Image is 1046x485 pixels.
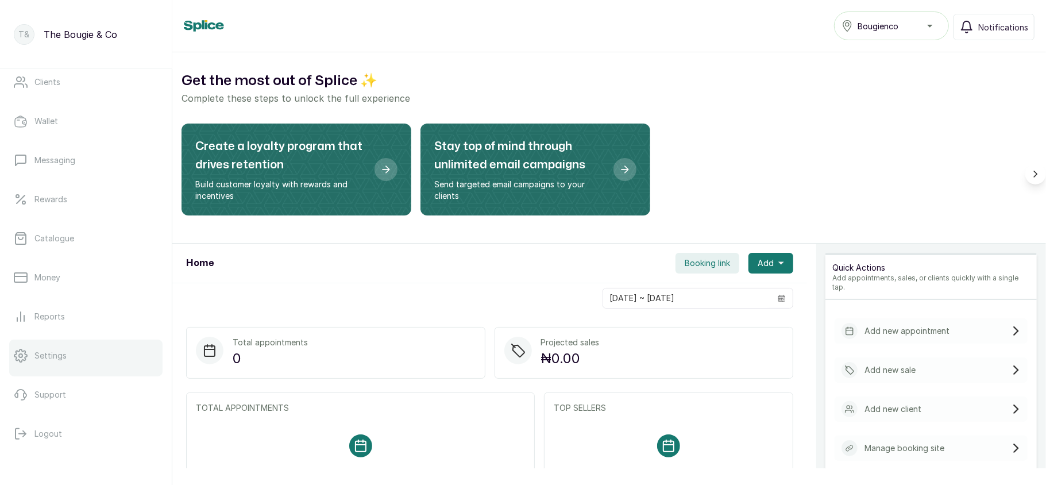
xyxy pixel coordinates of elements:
[182,124,411,215] div: Create a loyalty program that drives retention
[34,272,60,283] p: Money
[864,364,916,376] p: Add new sale
[186,256,214,270] h1: Home
[34,76,60,88] p: Clients
[44,28,117,41] p: The Bougie & Co
[834,11,949,40] button: Bougienco
[832,262,1030,274] p: Quick Actions
[34,116,58,127] p: Wallet
[978,21,1028,33] span: Notifications
[864,403,921,415] p: Add new client
[182,71,1037,91] h2: Get the most out of Splice ✨
[864,442,944,454] p: Manage booking site
[34,389,66,401] p: Support
[554,402,783,414] p: TOP SELLERS
[196,402,525,414] p: TOTAL APPOINTMENTS
[9,222,163,255] a: Catalogue
[9,379,163,411] a: Support
[541,348,600,369] p: ₦0.00
[34,155,75,166] p: Messaging
[864,325,949,337] p: Add new appointment
[1025,164,1046,184] button: Scroll right
[34,350,67,361] p: Settings
[34,233,74,244] p: Catalogue
[832,274,1030,292] p: Add appointments, sales, or clients quickly with a single tap.
[858,20,898,32] span: Bougienco
[195,179,365,202] p: Build customer loyalty with rewards and incentives
[9,144,163,176] a: Messaging
[195,137,365,174] h2: Create a loyalty program that drives retention
[778,294,786,302] svg: calendar
[685,257,730,269] span: Booking link
[420,124,650,215] div: Stay top of mind through unlimited email campaigns
[603,288,771,308] input: Select date
[434,137,604,174] h2: Stay top of mind through unlimited email campaigns
[182,91,1037,105] p: Complete these steps to unlock the full experience
[233,337,308,348] p: Total appointments
[233,348,308,369] p: 0
[9,340,163,372] a: Settings
[9,105,163,137] a: Wallet
[34,311,65,322] p: Reports
[434,179,604,202] p: Send targeted email campaigns to your clients
[748,253,793,274] button: Add
[758,257,774,269] span: Add
[9,66,163,98] a: Clients
[34,194,67,205] p: Rewards
[215,457,506,478] p: No appointments. Visit your calendar to add some appointments for [DATE]
[9,301,163,333] a: Reports
[676,253,739,274] button: Booking link
[541,337,600,348] p: Projected sales
[19,29,30,40] p: T&
[34,428,62,440] p: Logout
[9,183,163,215] a: Rewards
[954,14,1035,40] button: Notifications
[9,261,163,294] a: Money
[9,418,163,450] button: Logout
